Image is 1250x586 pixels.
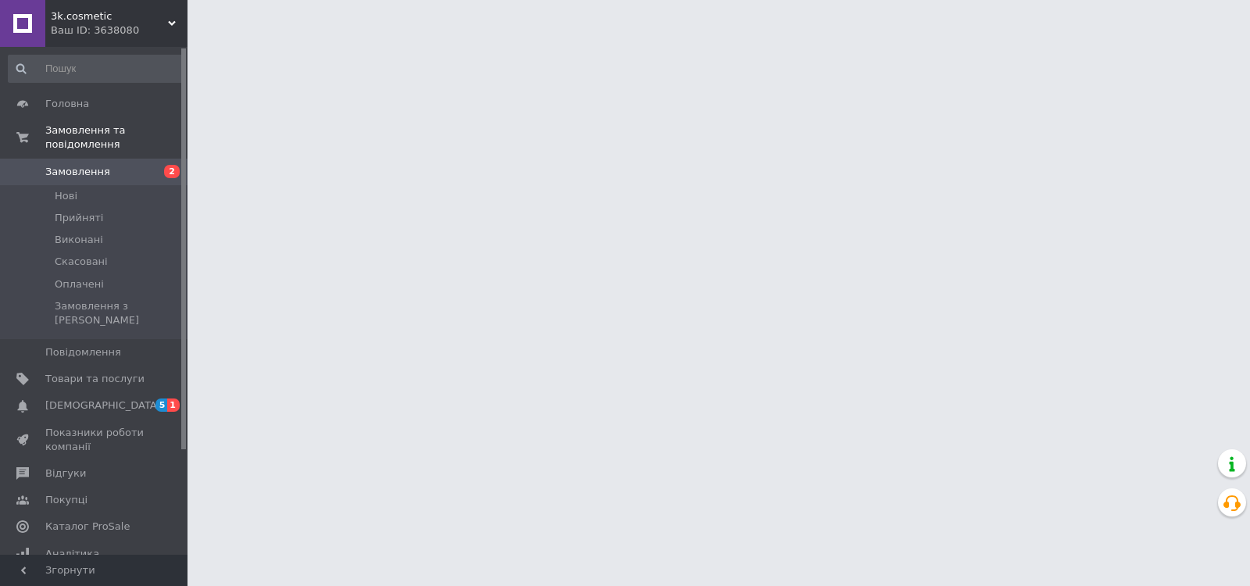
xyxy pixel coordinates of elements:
[45,547,99,561] span: Аналітика
[45,123,187,152] span: Замовлення та повідомлення
[55,211,103,225] span: Прийняті
[164,165,180,178] span: 2
[155,398,168,412] span: 5
[51,23,187,38] div: Ваш ID: 3638080
[55,277,104,291] span: Оплачені
[55,189,77,203] span: Нові
[45,345,121,359] span: Повідомлення
[45,165,110,179] span: Замовлення
[45,520,130,534] span: Каталог ProSale
[45,426,145,454] span: Показники роботи компанії
[55,299,183,327] span: Замовлення з [PERSON_NAME]
[45,372,145,386] span: Товари та послуги
[55,255,108,269] span: Скасовані
[45,97,89,111] span: Головна
[8,55,184,83] input: Пошук
[45,398,161,413] span: [DEMOGRAPHIC_DATA]
[51,9,168,23] span: 3k.cosmetic
[167,398,180,412] span: 1
[45,466,86,481] span: Відгуки
[55,233,103,247] span: Виконані
[45,493,87,507] span: Покупці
